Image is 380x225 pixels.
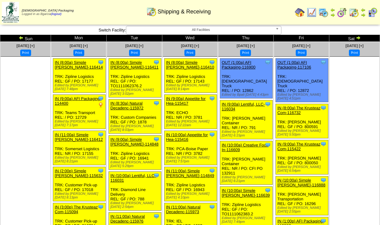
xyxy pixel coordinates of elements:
div: TRK: [PERSON_NAME] REL: GF / PO: 800591 [276,104,328,138]
img: arrowright.gif [356,35,361,40]
img: arrowleft.gif [19,35,24,40]
img: Tooltip [320,141,327,147]
div: TRK: Zipline Logistics REL: GF / PO: 16943 [165,167,217,201]
a: IN (11:00a) Simple [PERSON_NAME]-114849 [166,169,214,178]
div: TRK: Zipline Logistics REL: GF / PO: 17143 [165,59,217,93]
div: TRK: Zipline Logistics REL: GF / PO: TO1111062376.2 [109,59,161,98]
button: Print [184,50,195,56]
div: Edited by [PERSON_NAME] [DATE] 3:02pm [110,88,161,96]
div: TRK: Zipline Logistics REL: GF / PO: 16941 [109,136,161,170]
div: Edited by [PERSON_NAME] [DATE] 6:21pm [222,175,272,183]
img: Tooltip [265,59,271,65]
div: Edited by Bpali [DATE] 4:43pm [222,93,272,97]
img: arrowleft.gif [361,7,366,12]
img: arrowleft.gif [330,7,335,12]
img: calendarcustomer.gif [368,7,378,17]
div: TRK: [PERSON_NAME] Container REL: NR / PO: CFI PO 132911 [220,141,272,185]
img: arrowright.gif [361,12,366,17]
span: Logged in as Bgarcia [22,9,74,16]
img: Tooltip [265,142,271,148]
a: IN (9:00a) Lentiful, LLC-116034 [222,102,265,111]
a: IN (9:00a) Appetite for Hea-115417 [166,96,206,106]
div: TRK: [PERSON_NAME] Transportation REL: GF / PO: 16296 [276,176,328,215]
img: Tooltip [153,213,160,219]
div: TRK: Somerset Logistics REL: NR / PO: 17155 [53,131,106,165]
a: IN (10:00a) Simple [PERSON_NAME]-116639 [222,188,270,198]
td: Fri [273,35,329,42]
a: IN (8:00a) The Krusteaz Com-116732 [277,106,321,115]
div: Edited by [PERSON_NAME] [DATE] 5:50pm [277,129,328,136]
img: Tooltip [320,177,327,183]
img: zoroco-logo-small.webp [2,2,19,23]
div: TRK: Custom Companies REL: GF / PO: 1878 [109,99,161,134]
img: Tooltip [98,168,104,174]
span: Shipping & Receiving [158,8,211,15]
div: Edited by [PERSON_NAME] [DATE] 8:03pm [110,124,161,132]
img: calendarinout.gif [146,7,156,17]
a: OUT (1:00a) AFI Packaging-116900 [222,60,255,69]
button: Print [349,50,360,56]
div: Edited by [PERSON_NAME] [DATE] 12:22am [166,120,217,127]
div: Edited by [PERSON_NAME] [DATE] 6:54pm [277,165,328,173]
a: IN (8:00a) Simple [PERSON_NAME]-116411 [110,60,159,69]
div: Edited by [PERSON_NAME] [DATE] 2:55pm [277,206,328,213]
img: calendarinout.gif [349,7,359,17]
button: Print [240,50,251,56]
img: line_graph.gif [307,7,317,17]
div: TRK: PCA-Boise Paper REL: NR / PO: 3782 [165,131,217,165]
td: Sat [329,35,380,42]
div: TRK: Customer Pick-up REL: GF / PO: 17018 [53,167,106,201]
img: Tooltip [153,59,160,65]
a: [DATE] [+] [16,44,35,48]
button: Print [129,50,140,56]
div: TRK: Teams Transport REL: / PO: 12729 [53,95,106,129]
img: Tooltip [265,101,271,107]
a: [DATE] [+] [345,44,364,48]
img: Tooltip [209,168,215,174]
img: Tooltip [153,136,160,142]
img: calendarprod.gif [318,7,328,17]
td: Tue [107,35,162,42]
img: Tooltip [320,59,327,65]
a: IN (10:00a) Appetite for Hea-115416 [166,132,208,142]
span: [DEMOGRAPHIC_DATA] Packaging [22,9,74,12]
a: IN (11:00a) Natural Decadenc-115973 [166,205,201,214]
div: Edited by [PERSON_NAME] [DATE] 8:21pm [55,156,105,163]
a: (logout) [51,12,62,16]
button: Print [296,50,307,56]
a: IN (11:00a) Simple [PERSON_NAME]-116412 [55,132,103,142]
span: [DATE] [+] [125,44,143,48]
img: Tooltip [265,187,271,194]
div: Edited by [PERSON_NAME] [DATE] 6:15pm [222,130,272,137]
img: Tooltip [98,59,104,65]
a: IN (10:00a) Simple [PERSON_NAME]-116888 [277,178,326,187]
span: [DATE] [+] [237,44,255,48]
div: Edited by [PERSON_NAME] [DATE] 7:17pm [55,120,105,127]
span: All Facilities [129,26,273,34]
img: home.gif [295,7,305,17]
img: PO [98,102,104,108]
a: [DATE] [+] [70,44,88,48]
a: [DATE] [+] [292,44,310,48]
img: Tooltip [98,95,104,102]
img: Tooltip [209,204,215,210]
div: Edited by [PERSON_NAME] [DATE] 4:51pm [277,93,328,100]
div: TRK: [DEMOGRAPHIC_DATA] Truck REL: / PO: 12862 [220,59,272,98]
td: Wed [162,35,218,42]
img: arrowright.gif [330,12,335,17]
img: Tooltip [98,204,104,210]
div: Edited by [PERSON_NAME] [DATE] 8:14pm [166,84,217,91]
div: Edited by [PERSON_NAME] [DATE] 7:48pm [55,84,105,91]
a: [DATE] [+] [181,44,199,48]
div: Edited by [PERSON_NAME] [DATE] 7:57pm [166,156,217,163]
a: IN (8:30a) Natural Decadenc-115972 [110,101,143,110]
div: Edited by [PERSON_NAME] [DATE] 2:54pm [110,201,161,209]
img: Tooltip [320,218,327,224]
div: Edited by [PERSON_NAME] [DATE] 4:10pm [166,192,217,199]
a: IN (2:00p) Simple [PERSON_NAME]-115632 [55,169,103,178]
a: IN (8:00a) Simple [PERSON_NAME]-116410 [166,60,214,69]
a: IN (11:00a) Natural Decadenc-115976 [110,214,145,223]
div: TRK: [PERSON_NAME] Container REL: NR / PO: 791 [220,100,272,139]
